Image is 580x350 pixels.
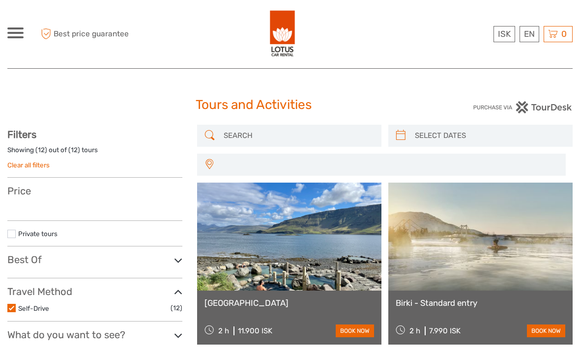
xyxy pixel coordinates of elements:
input: SELECT DATES [411,127,568,144]
div: EN [520,26,539,42]
a: Self-Drive [18,304,49,312]
img: PurchaseViaTourDesk.png [473,101,573,113]
a: Birki - Standard entry [396,298,565,308]
h3: What do you want to see? [7,329,182,341]
input: SEARCH [220,127,377,144]
h3: Travel Method [7,286,182,297]
span: Best price guarantee [38,26,149,42]
a: book now [527,324,565,337]
img: 443-e2bd2384-01f0-477a-b1bf-f993e7f52e7d_logo_big.png [270,10,296,58]
label: 12 [38,145,45,155]
span: ISK [498,29,511,39]
a: Private tours [18,230,58,238]
label: 12 [71,145,78,155]
a: [GEOGRAPHIC_DATA] [204,298,374,308]
h3: Price [7,185,182,197]
div: Showing ( ) out of ( ) tours [7,145,182,161]
strong: Filters [7,129,36,140]
h1: Tours and Activities [196,97,384,113]
h3: Best Of [7,254,182,266]
span: 0 [560,29,568,39]
a: Clear all filters [7,161,50,169]
a: book now [336,324,374,337]
div: 11.900 ISK [238,326,272,335]
span: 2 h [218,326,229,335]
span: 2 h [409,326,420,335]
div: 7.990 ISK [429,326,461,335]
span: (12) [171,302,182,314]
